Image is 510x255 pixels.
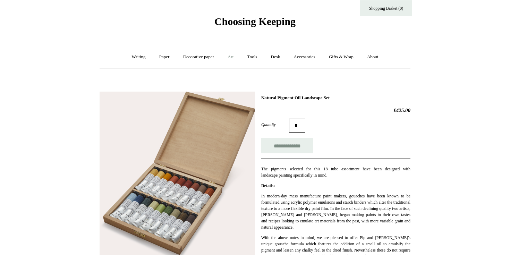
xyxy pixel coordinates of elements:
strong: Details: [261,183,275,188]
a: Choosing Keeping [214,21,296,26]
a: Desk [265,48,287,66]
label: Quantity [261,121,289,128]
p: The pigments selected for this 18 tube assortment have been designed with landscape painting spec... [261,166,410,178]
a: Writing [126,48,152,66]
h2: £425.00 [261,107,410,113]
a: About [361,48,385,66]
span: Choosing Keeping [214,16,296,27]
a: Decorative paper [177,48,220,66]
a: Paper [153,48,176,66]
a: Accessories [288,48,322,66]
a: Gifts & Wrap [323,48,360,66]
a: Shopping Basket (0) [360,0,412,16]
a: Art [221,48,240,66]
h1: Natural Pigment Oil Landscape Set [261,95,410,101]
a: Tools [241,48,264,66]
p: In modern-day mass manufacture paint makers, gouaches have been known to be formulated using acry... [261,193,410,230]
